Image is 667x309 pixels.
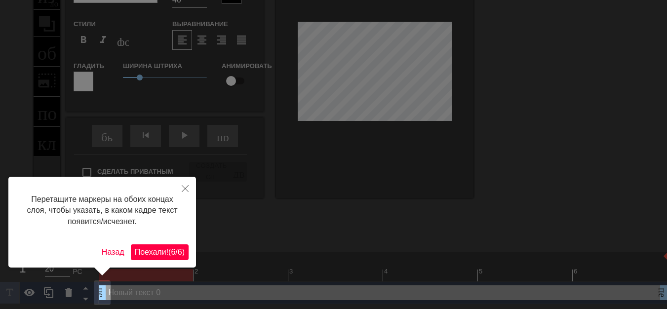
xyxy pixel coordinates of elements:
font: Поехали! [135,248,168,256]
font: ( [168,248,171,256]
button: Назад [98,244,128,260]
font: 6 [178,248,182,256]
font: / [175,248,177,256]
font: Назад [102,248,124,256]
font: Перетащите маркеры на обоих концах слоя, чтобы указать, в каком кадре текст появится/исчезнет. [27,195,177,226]
button: Закрывать [174,177,196,199]
font: ) [182,248,185,256]
button: Пойдем! [131,244,189,260]
font: 6 [171,248,175,256]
